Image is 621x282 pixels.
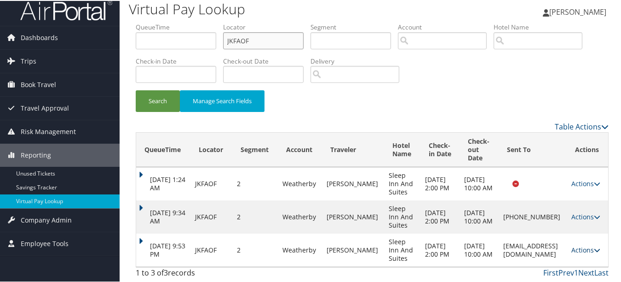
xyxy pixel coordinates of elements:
[460,166,499,200] td: [DATE] 10:00 AM
[460,132,499,166] th: Check-out Date: activate to sort column ascending
[571,178,600,187] a: Actions
[223,22,310,31] label: Locator
[21,72,56,95] span: Book Travel
[558,267,574,277] a: Prev
[136,132,190,166] th: QueueTime: activate to sort column ascending
[310,22,398,31] label: Segment
[578,267,594,277] a: Next
[190,132,232,166] th: Locator: activate to sort column ascending
[21,119,76,142] span: Risk Management
[190,200,232,233] td: JKFAOF
[232,132,278,166] th: Segment: activate to sort column ascending
[136,56,223,65] label: Check-in Date
[460,233,499,266] td: [DATE] 10:00 AM
[384,233,420,266] td: Sleep Inn And Suites
[21,49,36,72] span: Trips
[549,6,606,16] span: [PERSON_NAME]
[190,166,232,200] td: JKFAOF
[499,132,567,166] th: Sent To: activate to sort column ascending
[384,200,420,233] td: Sleep Inn And Suites
[21,208,72,231] span: Company Admin
[232,233,278,266] td: 2
[21,25,58,48] span: Dashboards
[499,233,567,266] td: [EMAIL_ADDRESS][DOMAIN_NAME]
[278,233,322,266] td: Weatherby
[420,233,460,266] td: [DATE] 2:00 PM
[499,200,567,233] td: [PHONE_NUMBER]
[136,89,180,111] button: Search
[278,200,322,233] td: Weatherby
[571,245,600,253] a: Actions
[180,89,264,111] button: Manage Search Fields
[322,132,384,166] th: Traveler: activate to sort column ascending
[136,166,190,200] td: [DATE] 1:24 AM
[278,166,322,200] td: Weatherby
[190,233,232,266] td: JKFAOF
[420,200,460,233] td: [DATE] 2:00 PM
[384,132,420,166] th: Hotel Name: activate to sort column descending
[21,231,69,254] span: Employee Tools
[594,267,609,277] a: Last
[136,200,190,233] td: [DATE] 9:34 AM
[574,267,578,277] a: 1
[232,166,278,200] td: 2
[571,211,600,220] a: Actions
[232,200,278,233] td: 2
[322,166,384,200] td: [PERSON_NAME]
[555,121,609,131] a: Table Actions
[136,266,244,282] div: 1 to 3 of records
[136,233,190,266] td: [DATE] 9:53 PM
[420,132,460,166] th: Check-in Date: activate to sort column ascending
[164,267,168,277] span: 3
[384,166,420,200] td: Sleep Inn And Suites
[322,233,384,266] td: [PERSON_NAME]
[567,132,608,166] th: Actions
[136,22,223,31] label: QueueTime
[310,56,406,65] label: Delivery
[21,143,51,166] span: Reporting
[21,96,69,119] span: Travel Approval
[494,22,589,31] label: Hotel Name
[223,56,310,65] label: Check-out Date
[420,166,460,200] td: [DATE] 2:00 PM
[460,200,499,233] td: [DATE] 10:00 AM
[398,22,494,31] label: Account
[322,200,384,233] td: [PERSON_NAME]
[278,132,322,166] th: Account: activate to sort column ascending
[543,267,558,277] a: First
